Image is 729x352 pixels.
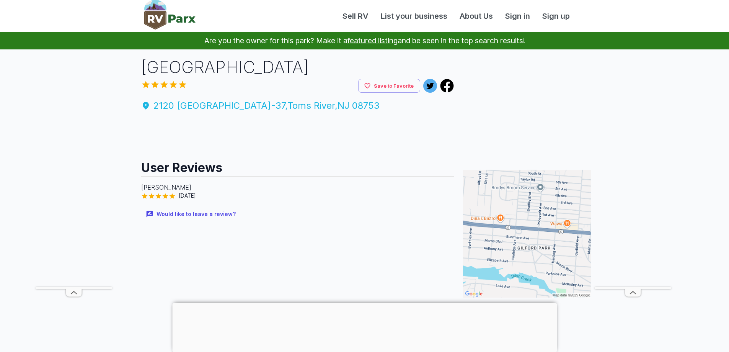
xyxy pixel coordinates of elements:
[347,36,398,45] a: featured listing
[141,153,454,176] h2: User Reviews
[172,303,557,350] iframe: Advertisement
[141,119,454,153] iframe: Advertisement
[141,206,242,223] button: Would like to leave a review?
[536,10,576,22] a: Sign up
[141,56,454,79] h1: [GEOGRAPHIC_DATA]
[375,10,453,22] a: List your business
[463,56,591,151] iframe: Advertisement
[358,79,420,93] button: Save to Favorite
[141,183,454,192] p: [PERSON_NAME]
[499,10,536,22] a: Sign in
[336,10,375,22] a: Sell RV
[595,57,671,287] iframe: Advertisement
[141,99,454,113] span: 2120 [GEOGRAPHIC_DATA]-37 , Toms River , NJ 08753
[463,170,591,298] img: Map for Oak Grove Trailer Park
[9,32,720,49] p: Are you the owner for this park? Make it a and be seen in the top search results!
[176,192,199,200] span: [DATE]
[36,57,112,287] iframe: Advertisement
[453,10,499,22] a: About Us
[141,99,454,113] a: 2120 [GEOGRAPHIC_DATA]-37,Toms River,NJ 08753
